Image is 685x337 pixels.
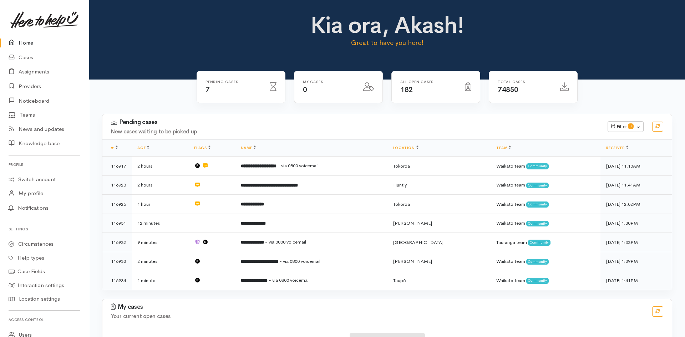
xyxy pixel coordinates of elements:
span: 7 [205,85,210,94]
td: Waikato team [491,271,600,290]
a: Received [606,145,628,150]
td: [DATE] 11:41AM [600,175,672,195]
h6: All Open cases [400,80,456,84]
span: Community [526,221,549,226]
td: 2 hours [132,175,188,195]
td: 116933 [102,252,132,271]
td: 12 minutes [132,214,188,233]
span: - via 0800 voicemail [265,239,306,245]
span: [GEOGRAPHIC_DATA] [393,239,443,245]
span: Community [526,183,549,188]
h6: Access control [9,315,80,325]
a: Location [393,145,418,150]
span: - via 0800 voicemail [279,258,320,264]
td: [DATE] 11:10AM [600,157,672,176]
h3: Pending cases [111,119,599,126]
a: Flags [194,145,210,150]
td: [DATE] 1:33PM [600,233,672,252]
span: Community [528,240,550,245]
h6: My cases [303,80,355,84]
button: Filter0 [608,121,644,132]
a: Team [496,145,511,150]
p: Great to have you here! [247,38,528,48]
td: 116931 [102,214,132,233]
td: Waikato team [491,214,600,233]
td: [DATE] 1:39PM [600,252,672,271]
td: 116932 [102,233,132,252]
span: Huntly [393,182,407,188]
td: 116917 [102,157,132,176]
span: Community [526,163,549,169]
td: 9 minutes [132,233,188,252]
span: 0 [303,85,307,94]
a: # [111,145,118,150]
span: Tokoroa [393,201,410,207]
span: [PERSON_NAME] [393,220,432,226]
h3: My cases [111,303,644,311]
span: 74850 [498,85,518,94]
span: [PERSON_NAME] [393,258,432,264]
span: Taupō [393,277,406,284]
td: 116934 [102,271,132,290]
span: - via 0800 voicemail [278,163,319,169]
td: 116923 [102,175,132,195]
td: Waikato team [491,157,600,176]
h6: Pending cases [205,80,262,84]
td: Tauranga team [491,233,600,252]
td: 2 minutes [132,252,188,271]
span: 0 [628,123,634,129]
a: Name [241,145,256,150]
span: 182 [400,85,413,94]
span: Community [526,278,549,284]
td: [DATE] 1:30PM [600,214,672,233]
span: Community [526,201,549,207]
h6: Total cases [498,80,552,84]
span: Community [526,259,549,265]
td: [DATE] 12:02PM [600,195,672,214]
td: 116926 [102,195,132,214]
h6: Profile [9,160,80,169]
td: Waikato team [491,252,600,271]
span: Tokoroa [393,163,410,169]
a: Age [137,145,149,150]
h4: Your current open cases [111,313,644,320]
td: Waikato team [491,175,600,195]
td: 1 hour [132,195,188,214]
td: 2 hours [132,157,188,176]
h4: New cases waiting to be picked up [111,129,599,135]
td: [DATE] 1:41PM [600,271,672,290]
span: - via 0800 voicemail [269,277,310,283]
h6: Settings [9,224,80,234]
td: Waikato team [491,195,600,214]
h1: Kia ora, Akash! [247,13,528,38]
td: 1 minute [132,271,188,290]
